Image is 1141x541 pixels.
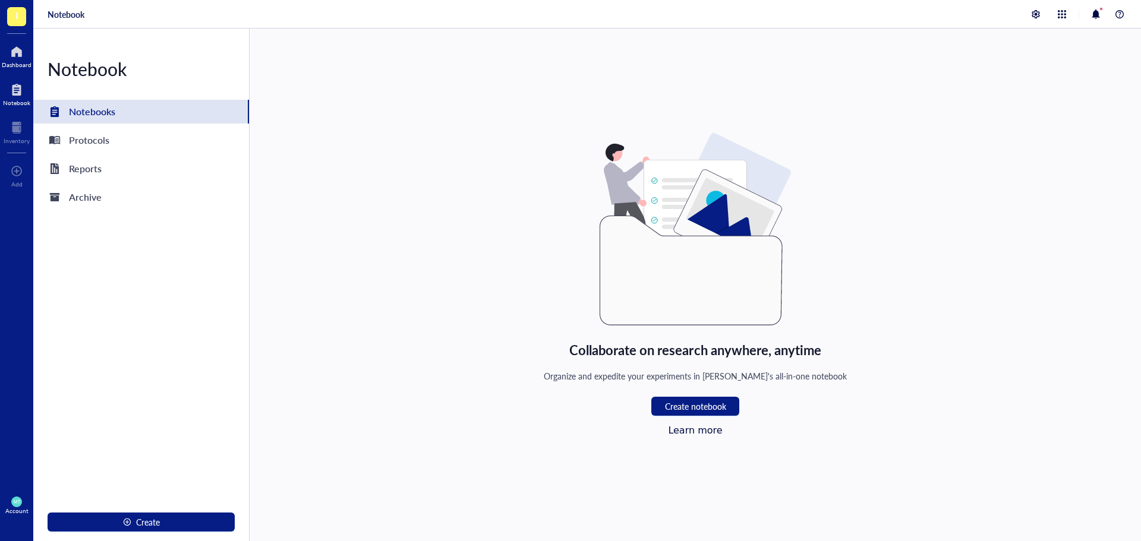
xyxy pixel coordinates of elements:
button: Create [48,512,235,531]
span: Create [136,517,160,527]
div: Protocols [69,132,109,148]
div: Add [11,181,23,188]
a: Notebook [48,9,84,20]
a: Notebooks [33,100,249,124]
div: Account [5,507,29,514]
div: Notebook [3,99,30,106]
a: Inventory [4,118,30,144]
a: Protocols [33,128,249,152]
div: Organize and expedite your experiments in [PERSON_NAME]'s all-in-one notebook [544,369,847,382]
span: I [15,8,18,23]
span: Create notebook [665,401,726,411]
a: Dashboard [2,42,31,68]
a: Notebook [3,80,30,106]
div: Collaborate on research anywhere, anytime [569,340,822,360]
div: Inventory [4,137,30,144]
a: Learn more [668,425,722,436]
div: Notebook [33,57,249,81]
div: Dashboard [2,61,31,68]
span: MT [14,499,20,504]
div: Archive [69,189,102,205]
div: Reports [69,160,102,177]
div: Notebooks [69,103,115,120]
button: Create notebook [651,397,739,416]
a: Archive [33,185,249,209]
img: Empty state [600,133,791,325]
a: Reports [33,157,249,181]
